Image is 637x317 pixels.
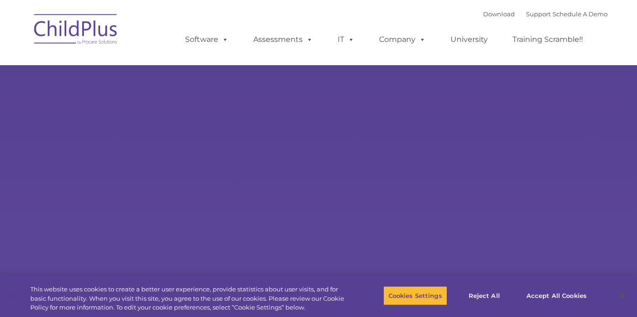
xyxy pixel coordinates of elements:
a: Schedule A Demo [553,10,608,18]
a: University [441,30,497,49]
a: Support [526,10,551,18]
button: Accept All Cookies [521,286,592,305]
img: ChildPlus by Procare Solutions [29,7,123,54]
div: This website uses cookies to create a better user experience, provide statistics about user visit... [30,285,350,312]
button: Reject All [455,286,513,305]
a: Training Scramble!! [503,30,592,49]
button: Close [612,285,632,306]
button: Cookies Settings [383,286,447,305]
a: Download [483,10,515,18]
a: Company [370,30,435,49]
font: | [483,10,608,18]
a: Software [176,30,238,49]
a: IT [328,30,364,49]
a: Assessments [244,30,322,49]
